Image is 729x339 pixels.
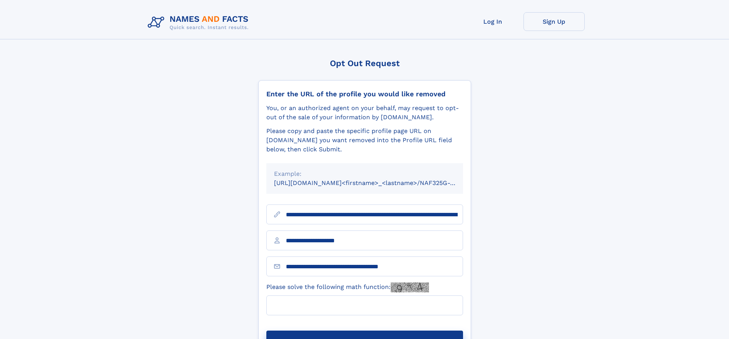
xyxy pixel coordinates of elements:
div: You, or an authorized agent on your behalf, may request to opt-out of the sale of your informatio... [266,104,463,122]
div: Example: [274,169,455,178]
img: Logo Names and Facts [145,12,255,33]
small: [URL][DOMAIN_NAME]<firstname>_<lastname>/NAF325G-xxxxxxxx [274,179,478,187]
label: Please solve the following math function: [266,282,429,292]
a: Log In [462,12,524,31]
div: Enter the URL of the profile you would like removed [266,90,463,98]
div: Please copy and paste the specific profile page URL on [DOMAIN_NAME] you want removed into the Pr... [266,127,463,154]
div: Opt Out Request [258,58,471,68]
a: Sign Up [524,12,585,31]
